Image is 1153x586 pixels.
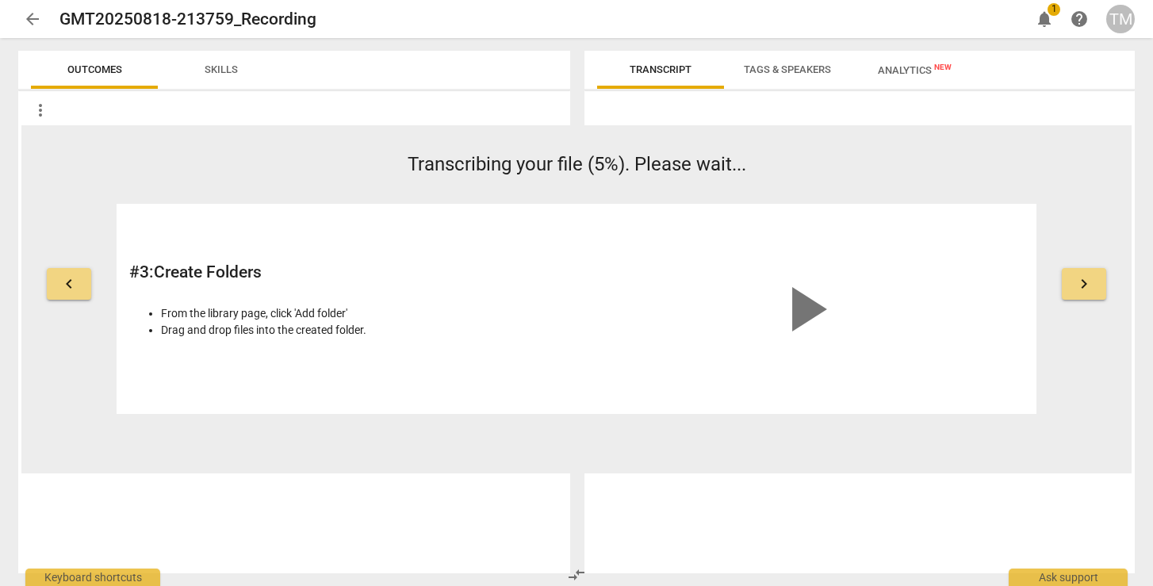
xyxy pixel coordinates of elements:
span: compare_arrows [567,565,586,584]
li: Drag and drop files into the created folder. [161,322,568,339]
div: Keyboard shortcuts [25,569,160,586]
span: New [934,63,952,71]
span: help [1070,10,1089,29]
span: Transcribing your file (5%). Please wait... [408,153,746,175]
span: more_vert [31,101,50,120]
button: TM [1106,5,1135,33]
span: Transcript [630,63,691,75]
span: keyboard_arrow_left [59,274,79,293]
span: Analytics [878,64,952,76]
span: arrow_back [23,10,42,29]
span: Tags & Speakers [744,63,831,75]
li: From the library page, click 'Add folder' [161,305,568,322]
span: play_arrow [767,271,843,347]
span: 1 [1048,3,1060,16]
span: Skills [205,63,238,75]
h2: GMT20250818-213759_Recording [59,10,316,29]
span: notifications [1035,10,1054,29]
span: keyboard_arrow_right [1074,274,1094,293]
button: Notifications [1030,5,1059,33]
span: Outcomes [67,63,122,75]
div: Ask support [1009,569,1128,586]
a: Help [1065,5,1094,33]
h2: # 3 : Create Folders [129,262,568,282]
